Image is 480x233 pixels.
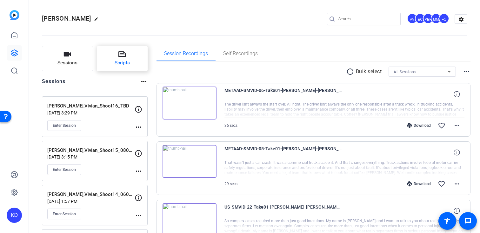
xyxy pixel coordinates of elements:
[163,145,217,178] img: thumb-nail
[443,217,451,225] mat-icon: accessibility
[224,87,342,102] span: METAAD-SMVID-06-Take01-[PERSON_NAME]-[PERSON_NAME]-Shoot15-07152025-2025-08-05-14-59-56-801-0
[47,147,135,154] p: [PERSON_NAME],Vivian_Shoot15_08052025
[115,59,130,67] span: Scripts
[53,211,76,217] span: Enter Session
[455,15,468,24] mat-icon: settings
[42,15,91,22] span: [PERSON_NAME]
[47,120,81,131] button: Enter Session
[346,68,356,75] mat-icon: radio_button_unchecked
[224,182,237,186] span: 29 secs
[47,154,135,159] p: [DATE] 3:15 PM
[163,87,217,120] img: thumb-nail
[224,145,342,160] span: METAAD-SMVID-05-Take01-[PERSON_NAME]-[PERSON_NAME]-Shoot15-07152025-2025-08-05-14-57-33-485-0
[57,59,77,67] span: Sessions
[404,123,434,128] div: Download
[47,209,81,219] button: Enter Session
[464,217,472,225] mat-icon: message
[415,13,426,24] ngx-avatar: Erika Centeno
[140,78,148,85] mat-icon: more_horiz
[394,70,416,74] span: All Sessions
[135,167,142,175] mat-icon: more_horiz
[47,199,135,204] p: [DATE] 1:57 PM
[463,68,470,75] mat-icon: more_horiz
[407,13,418,24] ngx-avatar: Abby Veloz
[53,167,76,172] span: Enter Session
[47,110,135,115] p: [DATE] 3:29 PM
[223,51,258,56] span: Self Recordings
[164,51,208,56] span: Session Recordings
[224,123,237,128] span: 36 secs
[53,123,76,128] span: Enter Session
[438,122,445,129] mat-icon: favorite_border
[453,122,461,129] mat-icon: more_horiz
[415,13,425,24] div: EC
[407,13,417,24] div: AV
[97,46,148,71] button: Scripts
[7,208,22,223] div: KD
[10,10,19,20] img: blue-gradient.svg
[47,191,135,198] p: [PERSON_NAME],Vivian_Shoot14_06042025
[224,203,342,218] span: US-SMVID-22-Take01-[PERSON_NAME]-[PERSON_NAME]-Shoot15-07152025-2025-08-05-14-55-16-059-0
[94,17,102,24] mat-icon: edit
[423,13,434,24] ngx-avatar: Julie Anne Ines
[135,212,142,219] mat-icon: more_horiz
[404,181,434,186] div: Download
[47,164,81,175] button: Enter Session
[431,13,441,24] div: MM
[356,68,382,75] p: Bulk select
[338,15,396,23] input: Search
[431,13,442,24] ngx-avatar: Mike Margol
[453,180,461,188] mat-icon: more_horiz
[42,78,66,90] h2: Sessions
[423,13,433,24] div: [PERSON_NAME]
[439,13,449,24] div: +1
[438,180,445,188] mat-icon: favorite_border
[135,123,142,131] mat-icon: more_horiz
[47,102,135,110] p: [PERSON_NAME],Vivian_Shoot16_TBD
[42,46,93,71] button: Sessions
